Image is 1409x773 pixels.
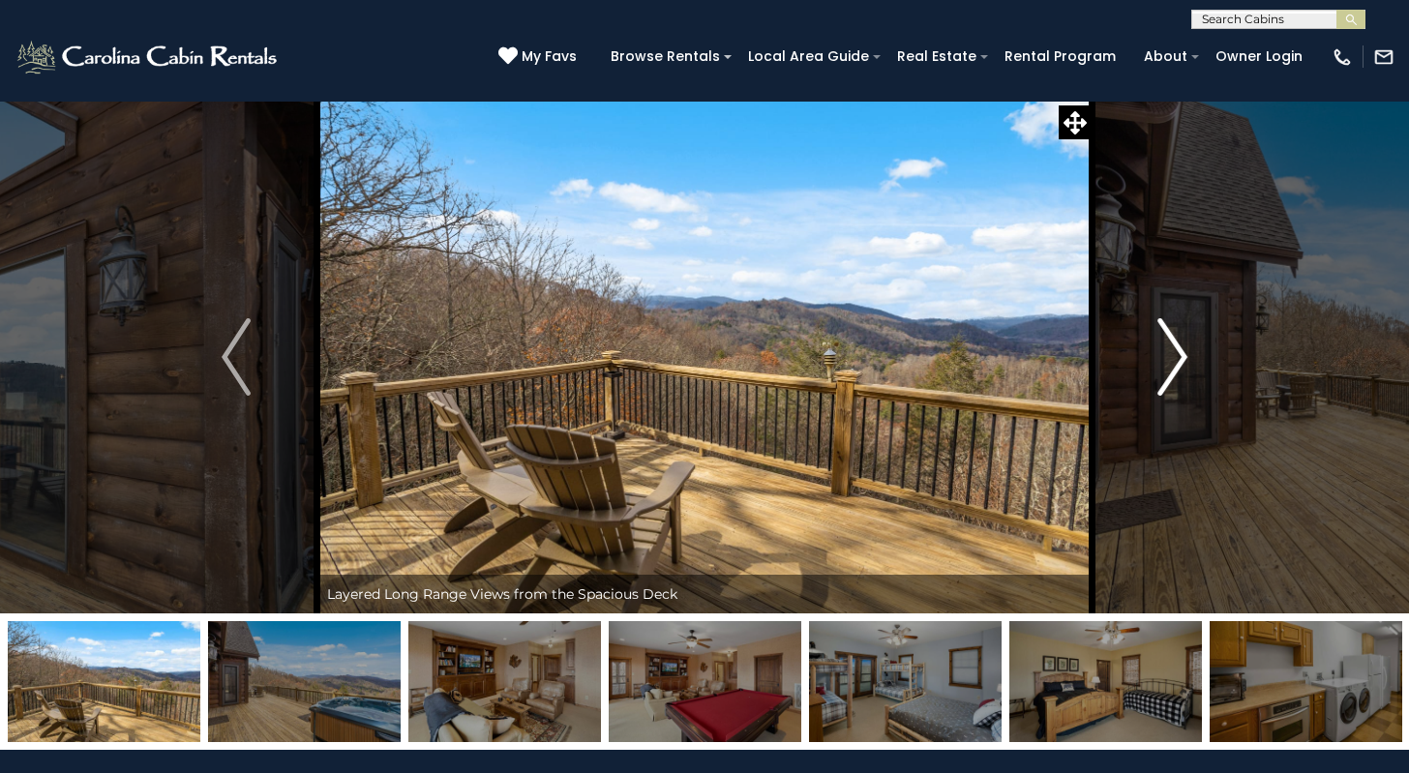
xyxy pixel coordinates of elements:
img: phone-regular-white.png [1332,46,1353,68]
img: 163270796 [809,621,1002,742]
a: Browse Rentals [601,42,730,72]
img: 163270794 [8,621,200,742]
a: Local Area Guide [738,42,879,72]
img: 163270759 [1009,621,1202,742]
a: Real Estate [887,42,986,72]
a: Owner Login [1206,42,1312,72]
a: About [1134,42,1197,72]
a: Rental Program [995,42,1125,72]
span: My Favs [522,46,577,67]
img: arrow [1158,318,1187,396]
img: 163270795 [208,621,401,742]
img: 163270758 [1210,621,1402,742]
img: White-1-2.png [15,38,283,76]
img: arrow [222,318,251,396]
a: My Favs [498,46,582,68]
button: Next [1092,101,1253,613]
button: Previous [155,101,316,613]
img: mail-regular-white.png [1373,46,1394,68]
img: 163270770 [408,621,601,742]
img: 163270771 [609,621,801,742]
div: Layered Long Range Views from the Spacious Deck [317,575,1093,613]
